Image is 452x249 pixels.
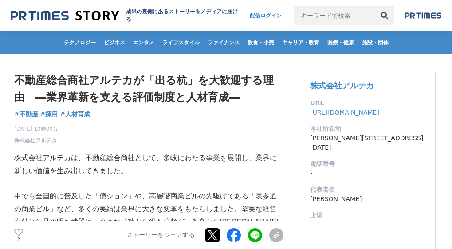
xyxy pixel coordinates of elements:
button: 検索 [375,6,394,25]
img: prtimes [405,12,441,19]
a: ビジネス [100,31,129,54]
dt: 本社所在地 [310,124,428,134]
span: ファイナンス [204,39,243,46]
a: 株式会社アルテカ [310,81,374,90]
p: 株式会社アルテカは、不動産総合商社として、多岐にわたる事業を展開し、業界に新しい価値を生み出してきました。 [14,152,283,178]
a: 成果の裏側にあるストーリーをメディアに届ける 成果の裏側にあるストーリーをメディアに届ける [11,8,241,23]
a: #人材育成 [60,110,90,119]
a: [URL][DOMAIN_NAME] [310,109,379,116]
img: 成果の裏側にあるストーリーをメディアに届ける [11,10,119,22]
p: 2 [14,237,23,241]
a: #不動産 [14,110,38,119]
dt: 上場 [310,211,428,220]
a: 施設・団体 [358,31,392,54]
a: ライフスタイル [159,31,203,54]
span: 施設・団体 [358,39,392,46]
a: 飲食・小売 [244,31,278,54]
span: テクノロジー [60,39,99,46]
a: 医療・健康 [324,31,358,54]
a: テクノロジー [60,31,99,54]
dt: 代表者名 [310,185,428,194]
h2: 成果の裏側にあるストーリーをメディアに届ける [126,8,241,23]
dt: URL [310,99,428,108]
dd: 未上場 [310,220,428,229]
span: 医療・健康 [324,39,358,46]
span: #人材育成 [60,110,90,118]
span: 飲食・小売 [244,39,278,46]
span: ビジネス [100,39,129,46]
p: 中でも全国的に普及した「億ション」や、高層階商業ビルの先駆けである「表参道の商業ビル」など、多くの実績は業界に大きな変革をもたらしました。堅実な経営方針と先見の明を武器に、小さな成功から得た信頼... [14,190,283,241]
dd: [PERSON_NAME][STREET_ADDRESS][DATE] [310,134,428,152]
dd: - [310,169,428,178]
span: ライフスタイル [159,39,203,46]
span: #採用 [40,110,58,118]
dd: [PERSON_NAME] [310,194,428,204]
span: [DATE] 10時00分 [14,125,58,133]
input: キーワードで検索 [294,6,375,25]
span: エンタメ [130,39,158,46]
a: キャリア・教育 [279,31,323,54]
a: ファイナンス [204,31,243,54]
a: #採用 [40,110,58,119]
span: #不動産 [14,110,38,118]
h1: 不動産総合商社アルテカが「出る杭」を大歓迎する理由 ―業界革新を支える評価制度と人材育成― [14,72,283,106]
a: 配信ログイン [241,6,291,25]
a: 株式会社アルテカ [14,137,57,145]
a: エンタメ [130,31,158,54]
dt: 電話番号 [310,159,428,169]
span: キャリア・教育 [279,39,323,46]
p: ストーリーをシェアする [126,231,195,239]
